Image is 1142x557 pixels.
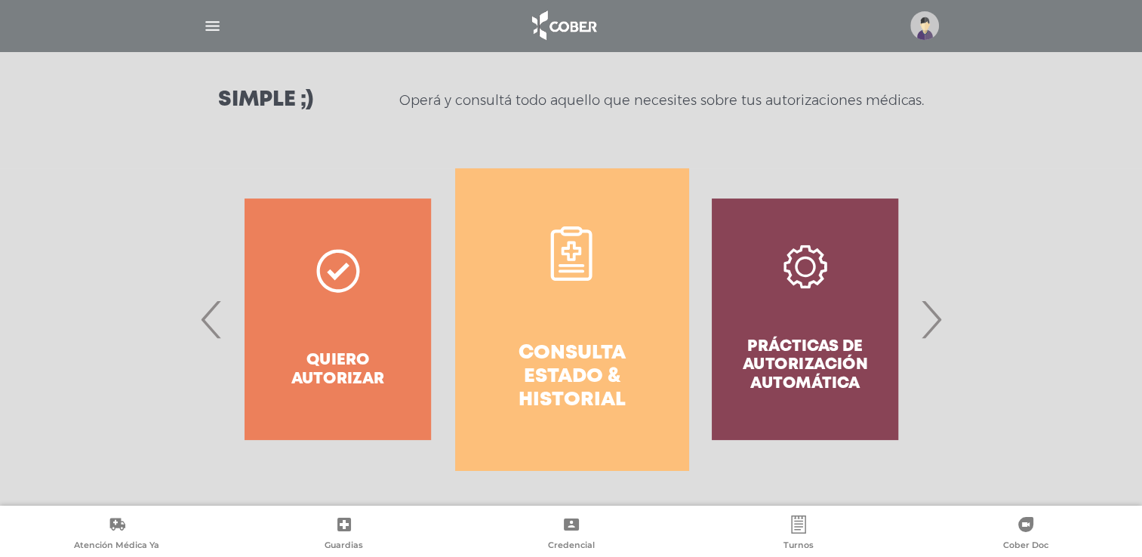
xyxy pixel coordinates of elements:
[1003,540,1048,553] span: Cober Doc
[325,540,363,553] span: Guardias
[218,90,313,111] h3: Simple ;)
[783,540,814,553] span: Turnos
[910,11,939,40] img: profile-placeholder.svg
[3,515,230,554] a: Atención Médica Ya
[197,278,226,360] span: Previous
[916,278,946,360] span: Next
[457,515,685,554] a: Credencial
[548,540,595,553] span: Credencial
[203,17,222,35] img: Cober_menu-lines-white.svg
[399,91,924,109] p: Operá y consultá todo aquello que necesites sobre tus autorizaciones médicas.
[912,515,1139,554] a: Cober Doc
[230,515,457,554] a: Guardias
[455,168,688,470] a: Consulta estado & historial
[482,342,661,413] h4: Consulta estado & historial
[74,540,159,553] span: Atención Médica Ya
[524,8,603,44] img: logo_cober_home-white.png
[685,515,912,554] a: Turnos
